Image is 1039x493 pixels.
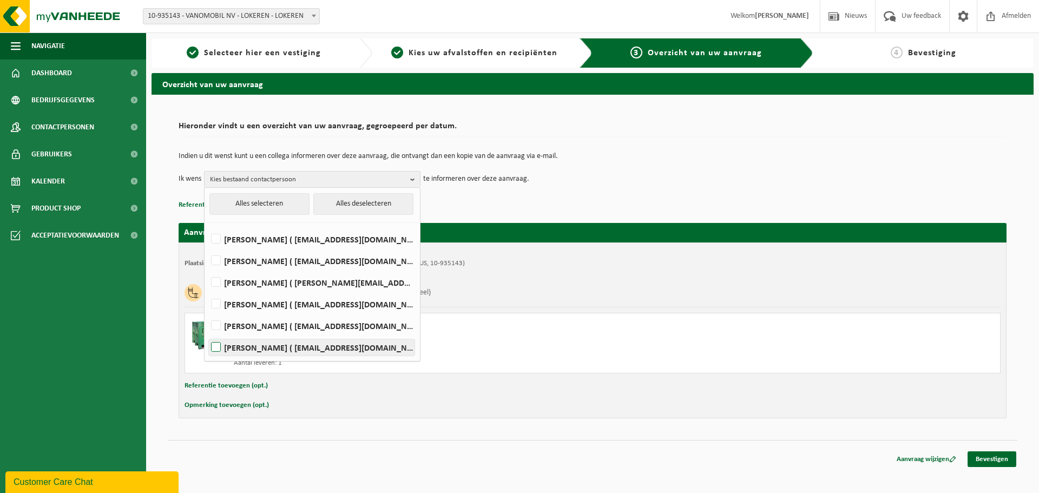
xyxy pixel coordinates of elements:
[185,379,268,393] button: Referentie toevoegen (opt.)
[31,87,95,114] span: Bedrijfsgegevens
[209,193,310,215] button: Alles selecteren
[313,193,413,215] button: Alles deselecteren
[31,222,119,249] span: Acceptatievoorwaarden
[179,122,1007,136] h2: Hieronder vindt u een overzicht van uw aanvraag, gegroepeerd per datum.
[187,47,199,58] span: 1
[391,47,403,58] span: 2
[209,274,415,291] label: [PERSON_NAME] ( [PERSON_NAME][EMAIL_ADDRESS][DOMAIN_NAME] )
[143,9,319,24] span: 10-935143 - VANOMOBIL NV - LOKEREN - LOKEREN
[152,73,1034,94] h2: Overzicht van uw aanvraag
[143,8,320,24] span: 10-935143 - VANOMOBIL NV - LOKEREN - LOKEREN
[423,171,529,187] p: te informeren over deze aanvraag.
[204,171,420,187] button: Kies bestaand contactpersoon
[31,60,72,87] span: Dashboard
[210,172,406,188] span: Kies bestaand contactpersoon
[31,32,65,60] span: Navigatie
[179,171,201,187] p: Ik wens
[968,451,1016,467] a: Bevestigen
[209,253,415,269] label: [PERSON_NAME] ( [EMAIL_ADDRESS][DOMAIN_NAME] )
[209,231,415,247] label: [PERSON_NAME] ( [EMAIL_ADDRESS][DOMAIN_NAME] )
[209,296,415,312] label: [PERSON_NAME] ( [EMAIL_ADDRESS][DOMAIN_NAME] )
[31,168,65,195] span: Kalender
[31,141,72,168] span: Gebruikers
[755,12,809,20] strong: [PERSON_NAME]
[5,469,181,493] iframe: chat widget
[157,47,351,60] a: 1Selecteer hier een vestiging
[209,339,415,356] label: [PERSON_NAME] ( [EMAIL_ADDRESS][DOMAIN_NAME] )
[378,47,571,60] a: 2Kies uw afvalstoffen en recipiënten
[179,198,262,212] button: Referentie toevoegen (opt.)
[234,359,636,367] div: Aantal leveren: 1
[185,398,269,412] button: Opmerking toevoegen (opt.)
[630,47,642,58] span: 3
[190,319,223,351] img: PB-HB-1400-HPE-GN-01.png
[31,114,94,141] span: Contactpersonen
[31,195,81,222] span: Product Shop
[409,49,557,57] span: Kies uw afvalstoffen en recipiënten
[234,350,636,359] div: Aantal ophalen : 1
[184,228,265,237] strong: Aanvraag voor [DATE]
[179,153,1007,160] p: Indien u dit wenst kunt u een collega informeren over deze aanvraag, die ontvangt dan een kopie v...
[908,49,956,57] span: Bevestiging
[209,318,415,334] label: [PERSON_NAME] ( [EMAIL_ADDRESS][DOMAIN_NAME] )
[204,49,321,57] span: Selecteer hier een vestiging
[234,336,636,345] div: Ophalen en plaatsen lege
[889,451,964,467] a: Aanvraag wijzigen
[185,260,232,267] strong: Plaatsingsadres:
[648,49,762,57] span: Overzicht van uw aanvraag
[891,47,903,58] span: 4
